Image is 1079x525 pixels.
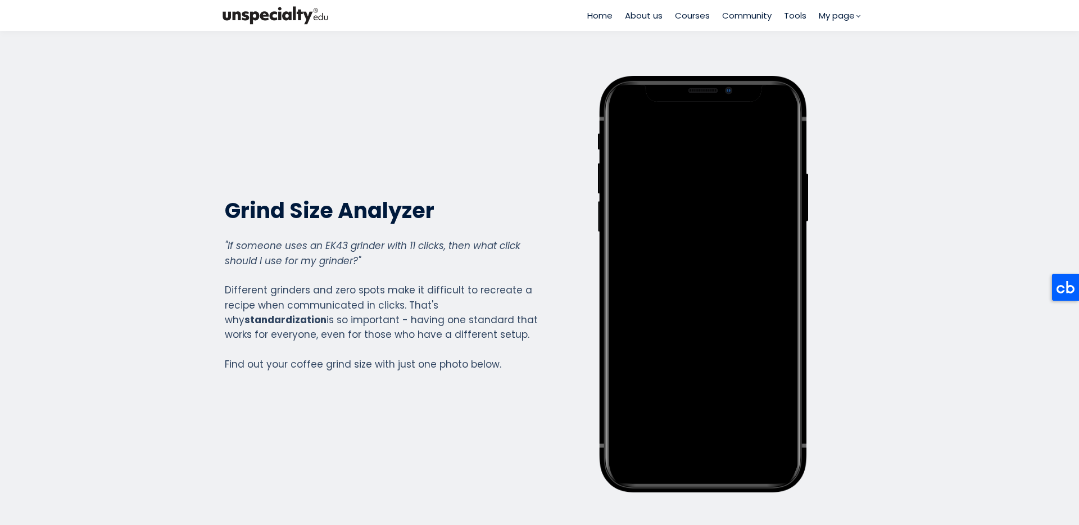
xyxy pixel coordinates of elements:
[244,313,327,327] strong: standardization
[784,9,806,22] a: Tools
[819,9,855,22] span: My page
[819,9,860,22] a: My page
[219,4,332,27] img: bc390a18feecddb333977e298b3a00a1.png
[225,239,520,267] em: "If someone uses an EK43 grinder with 11 clicks, then what click should I use for my grinder?"
[722,9,772,22] a: Community
[625,9,663,22] a: About us
[587,9,613,22] a: Home
[675,9,710,22] a: Courses
[225,197,538,224] h2: Grind Size Analyzer
[225,238,538,372] div: Different grinders and zero spots make it difficult to recreate a recipe when communicated in cli...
